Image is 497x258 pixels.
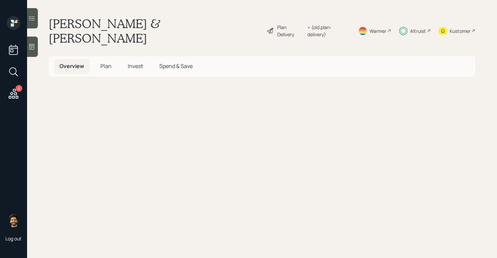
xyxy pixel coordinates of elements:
[159,62,193,70] span: Spend & Save
[410,27,426,35] div: Altruist
[370,27,386,35] div: Warmer
[5,235,22,242] div: Log out
[128,62,143,70] span: Invest
[16,85,22,92] div: 3
[60,62,84,70] span: Overview
[49,16,261,45] h1: [PERSON_NAME] & [PERSON_NAME]
[450,27,471,35] div: Kustomer
[100,62,112,70] span: Plan
[7,214,20,227] img: eric-schwartz-headshot.png
[307,24,350,38] div: • (old plan-delivery)
[277,24,304,38] div: Plan Delivery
